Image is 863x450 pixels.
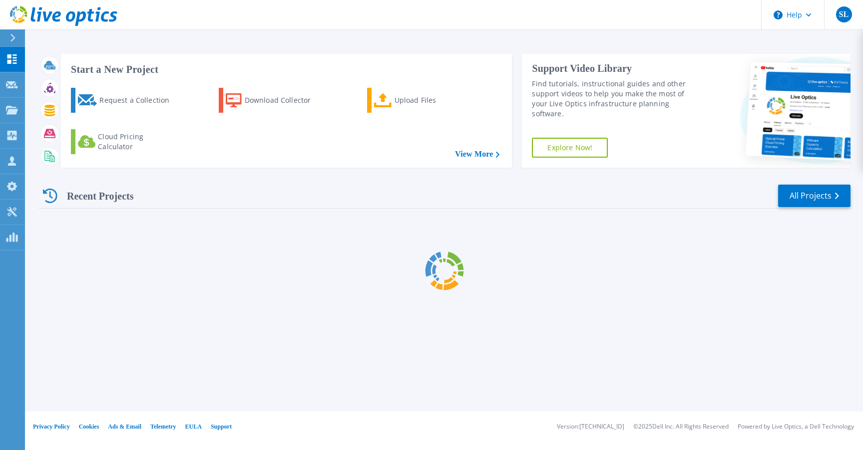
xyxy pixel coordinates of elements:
[185,423,202,430] a: EULA
[98,132,178,152] div: Cloud Pricing Calculator
[71,64,499,75] h3: Start a New Project
[71,88,182,113] a: Request a Collection
[211,423,232,430] a: Support
[367,88,478,113] a: Upload Files
[245,90,325,110] div: Download Collector
[108,423,141,430] a: Ads & Email
[778,185,851,207] a: All Projects
[839,10,849,18] span: SL
[633,424,729,430] li: © 2025 Dell Inc. All Rights Reserved
[557,424,624,430] li: Version: [TECHNICAL_ID]
[455,149,499,159] a: View More
[738,424,854,430] li: Powered by Live Optics, a Dell Technology
[71,129,182,154] a: Cloud Pricing Calculator
[33,423,70,430] a: Privacy Policy
[532,79,698,119] div: Find tutorials, instructional guides and other support videos to help you make the most of your L...
[532,62,698,75] div: Support Video Library
[99,90,179,110] div: Request a Collection
[532,138,608,158] a: Explore Now!
[150,423,176,430] a: Telemetry
[219,88,330,113] a: Download Collector
[79,423,99,430] a: Cookies
[38,184,148,208] div: Recent Projects
[395,90,474,110] div: Upload Files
